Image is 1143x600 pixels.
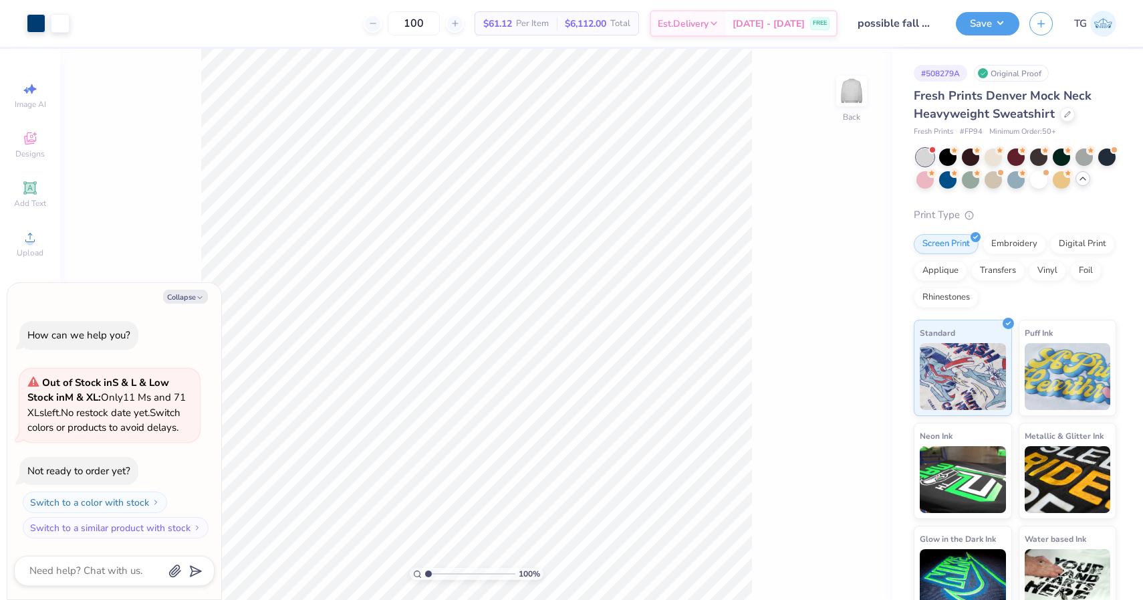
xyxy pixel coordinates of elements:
[914,126,953,138] span: Fresh Prints
[1050,234,1115,254] div: Digital Print
[1025,532,1086,546] span: Water based Ink
[1025,326,1053,340] span: Puff Ink
[42,376,139,389] strong: Out of Stock in S & L
[27,464,130,478] div: Not ready to order yet?
[61,406,150,419] span: No restock date yet.
[1090,11,1116,37] img: Teagan Greisch
[843,111,860,123] div: Back
[163,290,208,304] button: Collapse
[914,65,967,82] div: # 508279A
[914,234,979,254] div: Screen Print
[483,17,512,31] span: $61.12
[1074,16,1087,31] span: TG
[27,376,186,435] span: Only 11 Ms and 71 XLs left. Switch colors or products to avoid delays.
[848,10,946,37] input: Untitled Design
[1070,261,1102,281] div: Foil
[989,126,1056,138] span: Minimum Order: 50 +
[388,11,440,35] input: – –
[971,261,1025,281] div: Transfers
[23,517,209,538] button: Switch to a similar product with stock
[1025,343,1111,410] img: Puff Ink
[956,12,1019,35] button: Save
[516,17,549,31] span: Per Item
[658,17,709,31] span: Est. Delivery
[914,288,979,308] div: Rhinestones
[1025,429,1104,443] span: Metallic & Glitter Ink
[17,247,43,258] span: Upload
[914,88,1092,122] span: Fresh Prints Denver Mock Neck Heavyweight Sweatshirt
[960,126,983,138] span: # FP94
[983,234,1046,254] div: Embroidery
[838,78,865,104] img: Back
[193,524,201,532] img: Switch to a similar product with stock
[27,328,130,342] div: How can we help you?
[914,207,1116,223] div: Print Type
[974,65,1049,82] div: Original Proof
[15,148,45,159] span: Designs
[920,326,955,340] span: Standard
[1074,11,1116,37] a: TG
[519,568,540,580] span: 100 %
[610,17,630,31] span: Total
[565,17,606,31] span: $6,112.00
[15,99,46,110] span: Image AI
[920,446,1006,513] img: Neon Ink
[23,492,167,513] button: Switch to a color with stock
[813,19,827,28] span: FREE
[914,261,967,281] div: Applique
[920,343,1006,410] img: Standard
[1029,261,1066,281] div: Vinyl
[1025,446,1111,513] img: Metallic & Glitter Ink
[920,429,952,443] span: Neon Ink
[733,17,805,31] span: [DATE] - [DATE]
[920,532,996,546] span: Glow in the Dark Ink
[14,198,46,209] span: Add Text
[152,498,160,506] img: Switch to a color with stock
